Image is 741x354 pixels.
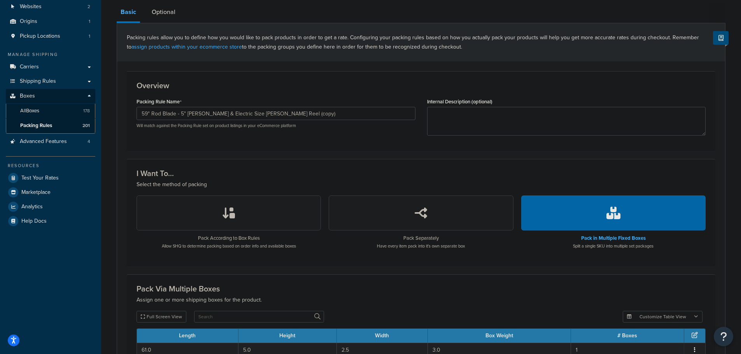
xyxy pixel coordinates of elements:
span: Packing rules allow you to define how you would like to pack products in order to get a rate. Con... [127,33,699,51]
p: Allow SHQ to determine packing based on order info and available boxes [162,243,296,249]
span: 1 [89,33,90,40]
a: Advanced Features4 [6,134,95,149]
h3: Pack Separately [377,235,465,241]
span: 2 [88,3,90,10]
li: Boxes [6,89,95,133]
label: Packing Rule Name [137,99,182,105]
span: All Boxes [20,108,39,114]
span: Analytics [21,204,43,210]
span: Test Your Rates [21,175,59,181]
a: assign products within your ecommerce store [131,43,242,51]
p: Assign one or more shipping boxes for the product. [137,295,706,305]
a: Test Your Rates [6,171,95,185]
li: Origins [6,14,95,29]
h3: Pack According to Box Rules [162,235,296,241]
span: Origins [20,18,37,25]
span: Websites [20,3,42,10]
h3: Pack Via Multiple Boxes [137,284,706,293]
img: tab_domain_overview_orange.svg [23,45,29,51]
h3: I Want To... [137,169,706,178]
a: Help Docs [6,214,95,228]
span: Help Docs [21,218,47,225]
a: Analytics [6,200,95,214]
img: tab_keywords_by_traffic_grey.svg [79,45,85,51]
span: Boxes [20,93,35,99]
span: Packing Rules [20,122,52,129]
h3: Pack in Multiple Fixed Boxes [573,235,653,241]
h3: Overview [137,81,706,90]
a: Basic [117,3,140,23]
span: 201 [82,122,90,129]
button: Show Help Docs [713,31,729,45]
div: Keywords by Traffic [87,46,128,51]
div: Domain: [DOMAIN_NAME] [20,20,86,26]
th: Box Weight [428,329,571,343]
button: Full Screen View [137,311,186,323]
img: website_grey.svg [12,20,19,26]
p: Have every item pack into it's own separate box [377,243,465,249]
th: Width [337,329,428,343]
p: Split a single SKU into multiple set packages [573,243,653,249]
span: Shipping Rules [20,78,56,85]
a: Pickup Locations1 [6,29,95,44]
li: Advanced Features [6,134,95,149]
span: Carriers [20,64,39,70]
a: Origins1 [6,14,95,29]
a: Shipping Rules [6,74,95,89]
a: Packing Rules201 [6,119,95,133]
th: # Boxes [571,329,684,343]
div: Manage Shipping [6,51,95,58]
p: Select the method of packing [137,180,706,189]
a: Marketplace [6,185,95,199]
a: Boxes [6,89,95,103]
div: v 4.0.25 [22,12,38,19]
button: Open Resource Center [714,327,733,346]
a: AllBoxes178 [6,104,95,118]
span: 4 [88,138,90,145]
li: Packing Rules [6,119,95,133]
button: Customize Table View [623,311,702,323]
div: Resources [6,162,95,169]
span: 1 [89,18,90,25]
th: Height [238,329,337,343]
li: Pickup Locations [6,29,95,44]
th: Length [137,329,238,343]
span: Pickup Locations [20,33,60,40]
input: Search [194,311,324,323]
a: Carriers [6,60,95,74]
span: Marketplace [21,189,51,196]
a: Optional [148,3,179,21]
label: Internal Description (optional) [427,99,492,105]
p: Will match against the Packing Rule set on product listings in your eCommerce platform [137,123,415,129]
img: logo_orange.svg [12,12,19,19]
div: Domain Overview [31,46,70,51]
span: 178 [83,108,90,114]
span: Advanced Features [20,138,67,145]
